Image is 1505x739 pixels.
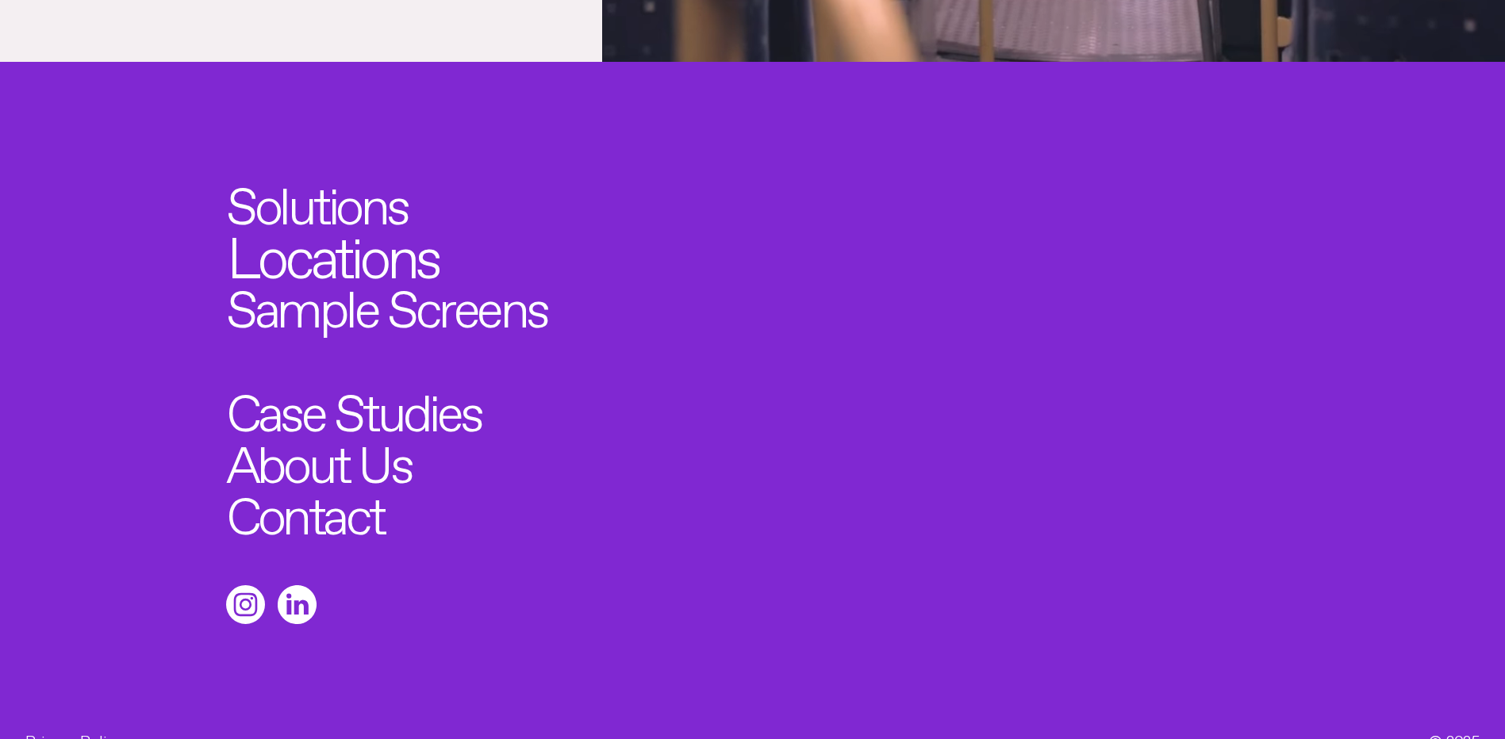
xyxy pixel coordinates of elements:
[227,222,438,279] a: Locations
[226,380,482,431] a: Case Studies
[226,173,408,224] a: Solutions
[226,483,384,534] a: Contact
[226,276,547,327] a: Sample Screens
[226,431,411,483] a: About Us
